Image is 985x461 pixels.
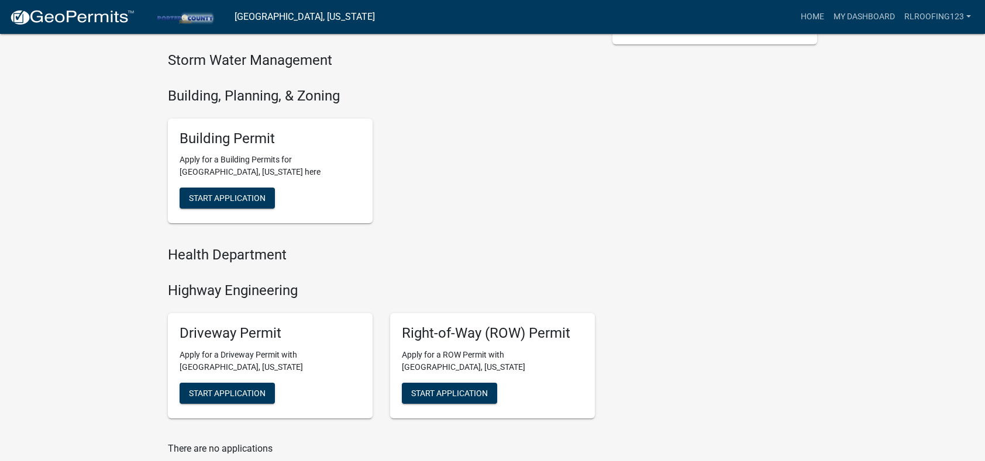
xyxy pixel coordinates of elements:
[180,154,361,178] p: Apply for a Building Permits for [GEOGRAPHIC_DATA], [US_STATE] here
[168,52,595,69] h4: Storm Water Management
[180,325,361,342] h5: Driveway Permit
[235,7,375,27] a: [GEOGRAPHIC_DATA], [US_STATE]
[402,383,497,404] button: Start Application
[796,6,829,28] a: Home
[180,188,275,209] button: Start Application
[180,383,275,404] button: Start Application
[180,349,361,373] p: Apply for a Driveway Permit with [GEOGRAPHIC_DATA], [US_STATE]
[189,193,266,203] span: Start Application
[402,349,583,373] p: Apply for a ROW Permit with [GEOGRAPHIC_DATA], [US_STATE]
[829,6,900,28] a: My Dashboard
[180,130,361,147] h5: Building Permit
[168,247,595,264] h4: Health Department
[168,282,595,299] h4: Highway Engineering
[144,9,225,25] img: Porter County, Indiana
[402,325,583,342] h5: Right-of-Way (ROW) Permit
[168,88,595,105] h4: Building, Planning, & Zoning
[189,388,266,397] span: Start Application
[900,6,976,28] a: rlroofing123
[411,388,488,397] span: Start Application
[168,442,595,456] p: There are no applications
